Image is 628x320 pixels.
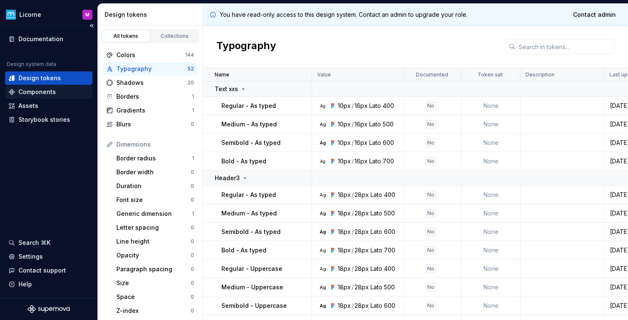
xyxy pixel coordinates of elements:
div: Lato [369,120,381,129]
div: No [426,283,436,291]
div: Borders [116,92,192,101]
a: Design tokens [5,71,92,85]
td: None [462,296,520,315]
div: Dimensions [116,140,194,149]
div: 0 [191,307,194,314]
a: Typography52 [103,62,197,76]
a: Blurs0 [103,118,197,131]
div: Size [116,279,191,287]
div: Duration [116,182,191,190]
a: Documentation [5,32,92,46]
div: 18px [338,302,351,310]
div: 1 [192,155,194,162]
div: 28px [355,228,369,236]
div: Lato [370,302,382,310]
div: Ag [319,247,326,254]
p: Regular - As typed [221,102,276,110]
div: 0 [191,294,194,300]
div: 500 [383,120,394,129]
div: Opacity [116,251,191,260]
div: 10px [338,102,351,110]
div: Lato [369,157,381,165]
div: M [85,11,89,18]
div: All tokens [105,33,147,39]
div: No [426,228,436,236]
div: Lato [370,283,382,291]
button: LicorneM [2,5,96,24]
div: No [426,120,436,129]
div: 0 [191,224,194,231]
div: Shadows [116,79,187,87]
div: No [426,139,436,147]
div: Font size [116,196,191,204]
p: Description [526,71,554,78]
div: Collections [154,33,196,39]
p: Semibold - Uppercase [221,302,287,310]
td: None [462,241,520,260]
div: Ag [319,139,326,146]
p: Medium - Uppercase [221,283,283,291]
div: No [426,157,436,165]
a: Space0 [113,290,197,304]
div: 600 [384,302,395,310]
div: 10px [338,120,351,129]
p: Header3 [215,174,240,182]
td: None [462,152,520,170]
div: 28px [355,283,369,291]
p: Regular - Uppercase [221,265,282,273]
div: / [352,157,354,165]
button: Help [5,278,92,291]
a: Colors144 [103,48,197,62]
div: Lato [370,246,382,254]
td: None [462,278,520,296]
div: / [352,302,354,310]
div: Border width [116,168,191,176]
div: 400 [383,102,394,110]
div: No [426,246,436,254]
div: Space [116,293,191,301]
div: Ag [319,265,326,272]
div: 16px [355,139,368,147]
div: Lato [370,191,382,199]
div: Generic dimension [116,210,192,218]
div: 28px [355,246,369,254]
p: Token set [478,71,503,78]
div: 1 [192,107,194,114]
div: Settings [18,252,43,261]
div: No [426,191,436,199]
div: Ag [319,158,326,165]
a: Settings [5,250,92,263]
div: Lato [369,139,381,147]
div: 18px [338,246,351,254]
a: Border radius1 [113,152,197,165]
div: 1 [192,93,194,100]
button: Collapse sidebar [86,20,97,31]
div: 20 [187,79,194,86]
div: 16px [355,102,368,110]
span: Contact admin [573,10,616,19]
div: 10px [338,157,351,165]
div: Design tokens [18,74,61,82]
div: No [426,302,436,310]
div: 400 [384,265,395,273]
a: Contact admin [568,7,621,22]
a: Paragraph spacing0 [113,262,197,276]
div: / [352,228,354,236]
div: 0 [191,280,194,286]
div: Border radius [116,154,192,163]
div: Ag [319,191,326,198]
div: Ag [319,284,326,291]
a: Opacity0 [113,249,197,262]
div: 18px [338,209,351,218]
p: Regular - As typed [221,191,276,199]
p: Medium - As typed [221,120,277,129]
div: Help [18,280,32,289]
div: 0 [191,238,194,245]
div: 600 [384,228,395,236]
a: Shadows20 [103,76,197,89]
div: No [426,265,436,273]
input: Search in tokens... [515,39,615,54]
div: Paragraph spacing [116,265,191,273]
div: Colors [116,51,185,59]
div: 500 [384,209,395,218]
